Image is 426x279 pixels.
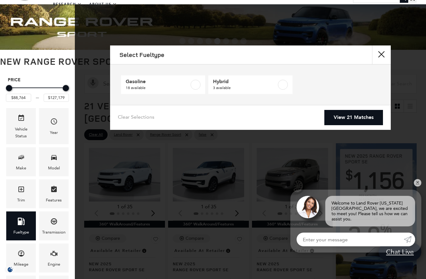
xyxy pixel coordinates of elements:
div: Features [46,197,62,204]
button: close [372,45,391,64]
span: Vehicle [17,113,25,125]
div: Fueltype [13,229,29,236]
div: Model [48,165,60,172]
span: 3 available [213,85,277,91]
span: 18 available [126,85,189,91]
h2: Select Fueltype [119,51,164,58]
div: Trim [17,197,25,204]
span: Mileage [17,248,25,261]
input: Enter your message [297,233,404,246]
div: Price [6,83,69,102]
div: Make [16,165,26,172]
img: Agent profile photo [297,196,319,218]
a: Submit [404,233,415,246]
span: Engine [50,248,58,261]
img: Opt-Out Icon [3,266,17,273]
div: Minimum Price [6,85,12,91]
a: Clear Selections [118,114,154,121]
div: Mileage [14,261,28,268]
div: VehicleVehicle Status [6,108,36,144]
div: MileageMileage [6,244,36,272]
span: Transmission [50,216,58,229]
div: YearYear [39,108,69,144]
section: Click to Open Cookie Consent Modal [3,266,17,273]
div: TransmissionTransmission [39,211,69,240]
div: Vehicle Status [11,126,31,139]
input: Minimum [6,94,31,102]
span: Trim [17,184,25,197]
a: Gasoline18 available [121,75,205,94]
div: EngineEngine [39,244,69,272]
div: FeaturesFeatures [39,179,69,208]
a: View 21 Matches [324,110,383,125]
div: Year [50,129,58,136]
span: Features [50,184,58,197]
h5: Price [8,77,67,83]
span: Model [50,152,58,165]
span: Gasoline [126,78,189,85]
span: Hybrid [213,78,277,85]
div: Welcome to Land Rover [US_STATE][GEOGRAPHIC_DATA], we are excited to meet you! Please tell us how... [325,196,415,226]
div: FueltypeFueltype [6,211,36,240]
span: Fueltype [17,216,25,229]
span: Year [50,116,58,129]
span: Make [17,152,25,165]
div: Engine [48,261,60,268]
a: Hybrid3 available [208,75,293,94]
div: MakeMake [6,147,36,176]
div: Transmission [42,229,65,236]
div: Maximum Price [63,85,69,91]
div: TrimTrim [6,179,36,208]
div: ModelModel [39,147,69,176]
input: Maximum [44,94,69,102]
